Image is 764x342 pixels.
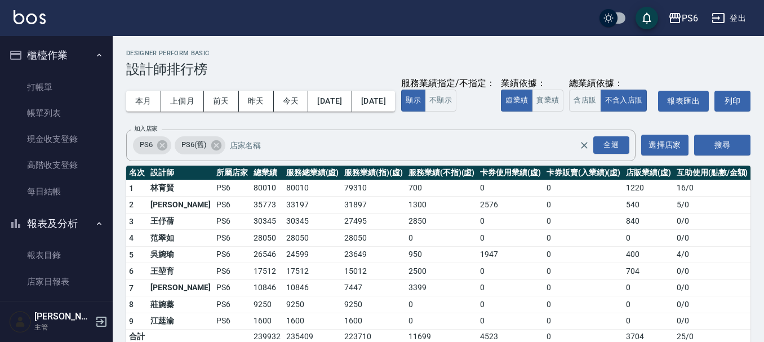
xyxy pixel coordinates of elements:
td: 9250 [251,296,283,313]
td: 0 [477,230,544,247]
h2: Designer Perform Basic [126,50,750,57]
td: PS6 [214,213,251,230]
td: 80010 [251,180,283,197]
td: [PERSON_NAME] [148,279,214,296]
td: 0 [477,213,544,230]
span: PS6(舊) [175,139,214,150]
a: 高階收支登錄 [5,152,108,178]
th: 互助使用(點數/金額) [674,166,750,180]
td: 950 [406,246,477,263]
td: 0 / 0 [674,279,750,296]
td: 2850 [406,213,477,230]
h3: 設計師排行榜 [126,61,750,77]
div: 總業績依據： [569,78,652,90]
a: 帳單列表 [5,100,108,126]
td: 30345 [283,213,342,230]
a: 報表目錄 [5,242,108,268]
span: 6 [129,267,134,276]
td: 江莛渝 [148,313,214,330]
td: PS6 [214,263,251,280]
a: 現金收支登錄 [5,126,108,152]
button: Clear [576,137,592,153]
div: 全選 [593,136,629,154]
button: save [636,7,658,29]
td: PS6 [214,180,251,197]
p: 主管 [34,322,92,332]
td: 704 [623,263,674,280]
td: 5 / 0 [674,197,750,214]
button: 前天 [204,91,239,112]
td: 15012 [341,263,406,280]
td: 24599 [283,246,342,263]
td: 1600 [341,313,406,330]
td: PS6 [214,296,251,313]
td: 10846 [251,279,283,296]
input: 店家名稱 [227,135,599,155]
td: 王伃蒨 [148,213,214,230]
th: 店販業績(虛) [623,166,674,180]
div: PS6 [133,136,171,154]
button: 顯示 [401,90,425,112]
div: PS6 [682,11,698,25]
td: 0 [406,296,477,313]
a: 店家日報表 [5,269,108,295]
td: 700 [406,180,477,197]
button: 今天 [274,91,309,112]
td: 0 [544,279,623,296]
td: 30345 [251,213,283,230]
a: 互助日報表 [5,295,108,321]
td: 吳婉瑜 [148,246,214,263]
td: 31897 [341,197,406,214]
th: 卡券使用業績(虛) [477,166,544,180]
h5: [PERSON_NAME] [34,311,92,322]
td: 0 [544,197,623,214]
button: 櫃檯作業 [5,41,108,70]
button: 上個月 [161,91,204,112]
span: 5 [129,250,134,259]
th: 設計師 [148,166,214,180]
td: 0 [544,313,623,330]
button: 登出 [707,8,750,29]
button: Open [591,134,632,156]
td: 28050 [341,230,406,247]
td: 1600 [251,313,283,330]
td: 2500 [406,263,477,280]
td: 0 [477,180,544,197]
button: 列印 [714,91,750,112]
button: 含店販 [569,90,601,112]
td: PS6 [214,197,251,214]
td: 10846 [283,279,342,296]
label: 加入店家 [134,125,158,133]
td: 9250 [283,296,342,313]
div: 業績依據： [501,78,563,90]
td: 0 [544,230,623,247]
td: 0 [477,296,544,313]
th: 服務總業績(虛) [283,166,342,180]
a: 打帳單 [5,74,108,100]
td: 27495 [341,213,406,230]
button: 昨天 [239,91,274,112]
td: 23649 [341,246,406,263]
td: 1947 [477,246,544,263]
th: 服務業績(不指)(虛) [406,166,477,180]
td: 16 / 0 [674,180,750,197]
td: 0 [544,213,623,230]
td: PS6 [214,246,251,263]
td: 26546 [251,246,283,263]
td: 80010 [283,180,342,197]
th: 名次 [126,166,148,180]
td: 0 [477,279,544,296]
td: 17512 [251,263,283,280]
td: 9250 [341,296,406,313]
th: 總業績 [251,166,283,180]
button: [DATE] [352,91,395,112]
button: 虛業績 [501,90,532,112]
button: [DATE] [308,91,352,112]
span: 7 [129,283,134,292]
th: 服務業績(指)(虛) [341,166,406,180]
td: 王堃育 [148,263,214,280]
div: PS6(舊) [175,136,225,154]
span: 1 [129,184,134,193]
th: 所屬店家 [214,166,251,180]
a: 每日結帳 [5,179,108,205]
